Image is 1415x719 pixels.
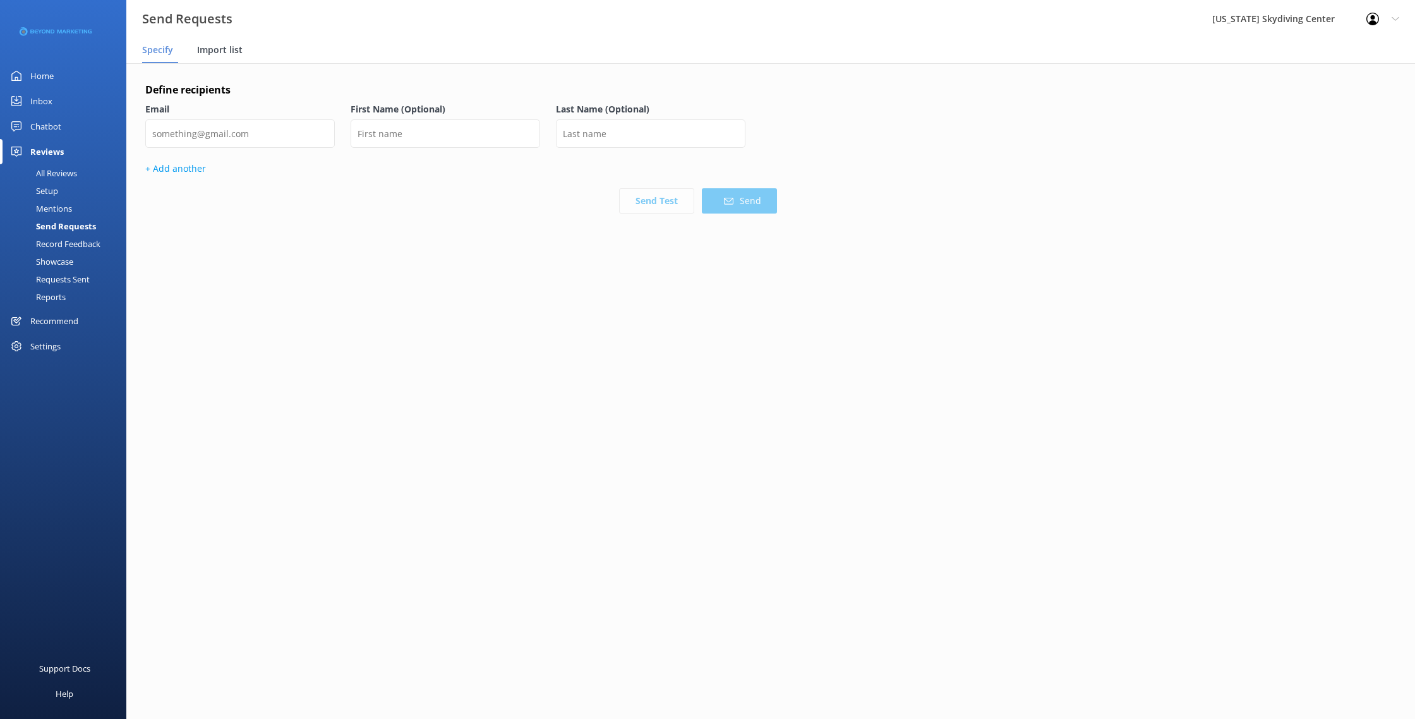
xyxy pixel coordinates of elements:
div: All Reviews [8,164,77,182]
div: Chatbot [30,114,61,139]
div: Inbox [30,88,52,114]
label: Last Name (Optional) [556,102,745,116]
div: Help [56,681,73,706]
div: Record Feedback [8,235,100,253]
a: Setup [8,182,126,200]
a: All Reviews [8,164,126,182]
span: Import list [197,44,243,56]
input: First name [351,119,540,148]
a: Requests Sent [8,270,126,288]
div: Requests Sent [8,270,90,288]
div: Home [30,63,54,88]
div: Showcase [8,253,73,270]
img: 3-1676954853.png [19,27,92,37]
div: Send Requests [8,217,96,235]
div: Mentions [8,200,72,217]
input: Last name [556,119,745,148]
a: Record Feedback [8,235,126,253]
a: Reports [8,288,126,306]
a: Send Requests [8,217,126,235]
h3: Send Requests [142,9,232,29]
div: Reports [8,288,66,306]
div: Reviews [30,139,64,164]
a: Showcase [8,253,126,270]
a: Mentions [8,200,126,217]
span: Specify [142,44,173,56]
label: First Name (Optional) [351,102,540,116]
div: Settings [30,334,61,359]
h4: Define recipients [145,82,777,99]
div: Support Docs [39,656,90,681]
div: Setup [8,182,58,200]
p: + Add another [145,162,777,176]
div: Recommend [30,308,78,334]
input: something@gmail.com [145,119,335,148]
label: Email [145,102,335,116]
